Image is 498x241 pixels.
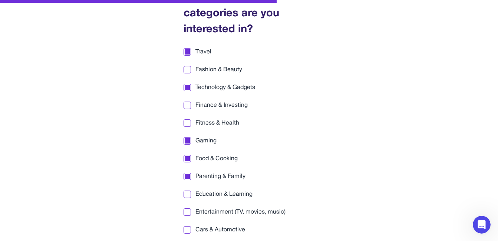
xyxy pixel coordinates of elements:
[195,119,239,128] span: Fitness & Health
[195,83,255,92] span: Technology & Gadgets
[195,65,242,74] span: Fashion & Beauty
[195,208,286,217] span: Entertainment (TV, movies, music)
[195,190,253,199] span: Education & Learning
[195,225,245,234] span: Cars & Automotive
[195,172,245,181] span: Parenting & Family
[473,216,491,234] iframe: Intercom live chat
[195,136,217,145] span: Gaming
[195,101,248,110] span: Finance & Investing
[195,154,238,163] span: Food & Cooking
[195,47,211,56] span: Travel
